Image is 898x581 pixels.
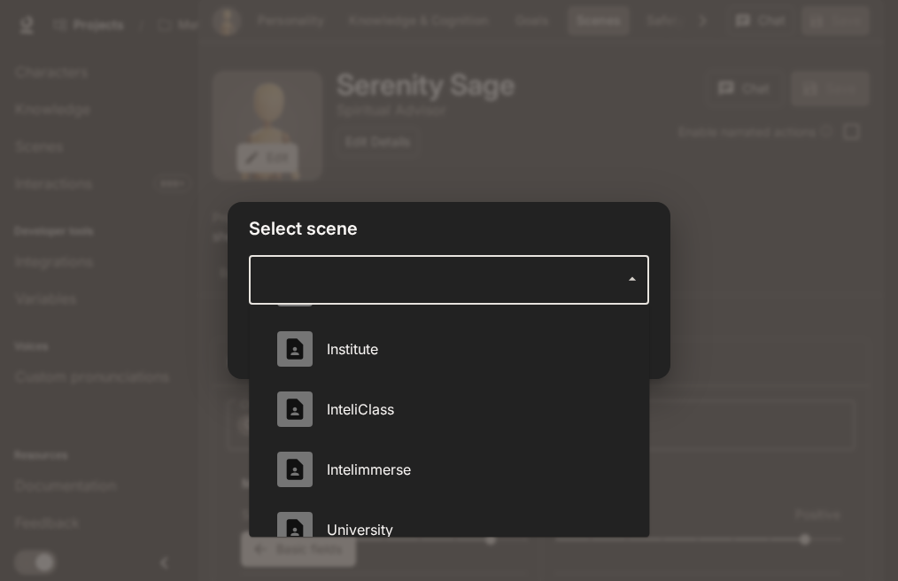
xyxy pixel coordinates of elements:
h2: Select scene [228,202,670,255]
button: Close [622,268,643,290]
span: Institute [327,338,621,360]
span: InteliClass [327,399,621,420]
span: Intelimmerse [327,459,621,480]
span: University [327,519,621,540]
